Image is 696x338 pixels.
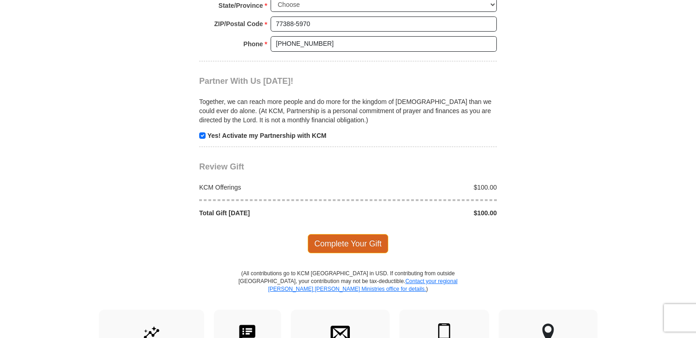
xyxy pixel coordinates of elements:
span: Partner With Us [DATE]! [199,76,294,86]
div: Total Gift [DATE] [195,208,348,218]
div: $100.00 [348,208,502,218]
div: $100.00 [348,183,502,192]
strong: Phone [244,38,263,50]
span: Complete Your Gift [308,234,389,253]
strong: ZIP/Postal Code [214,17,263,30]
div: KCM Offerings [195,183,348,192]
p: Together, we can reach more people and do more for the kingdom of [DEMOGRAPHIC_DATA] than we coul... [199,97,497,125]
span: Review Gift [199,162,244,171]
strong: Yes! Activate my Partnership with KCM [207,132,326,139]
p: (All contributions go to KCM [GEOGRAPHIC_DATA] in USD. If contributing from outside [GEOGRAPHIC_D... [238,270,458,310]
